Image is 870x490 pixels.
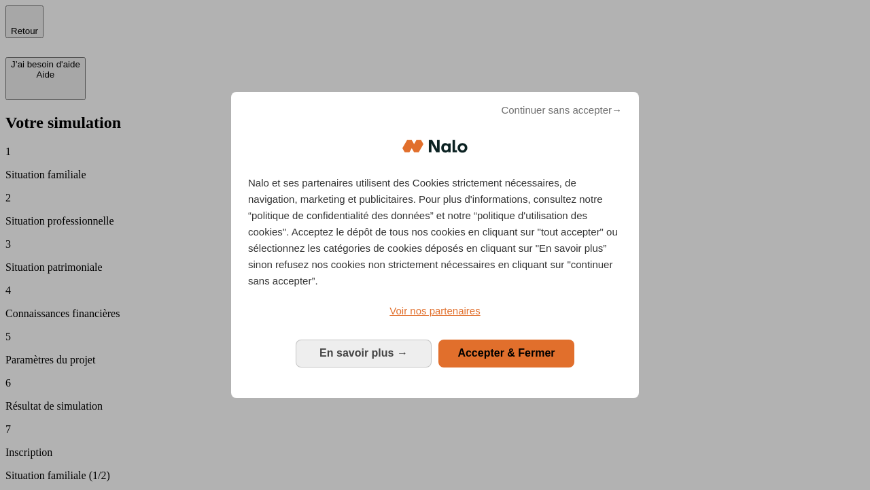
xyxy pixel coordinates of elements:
[501,102,622,118] span: Continuer sans accepter→
[402,126,468,167] img: Logo
[319,347,408,359] span: En savoir plus →
[438,340,574,367] button: Accepter & Fermer: Accepter notre traitement des données et fermer
[457,347,555,359] span: Accepter & Fermer
[248,303,622,319] a: Voir nos partenaires
[231,92,639,397] div: Bienvenue chez Nalo Gestion du consentement
[296,340,432,367] button: En savoir plus: Configurer vos consentements
[248,175,622,289] p: Nalo et ses partenaires utilisent des Cookies strictement nécessaires, de navigation, marketing e...
[389,305,480,316] span: Voir nos partenaires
